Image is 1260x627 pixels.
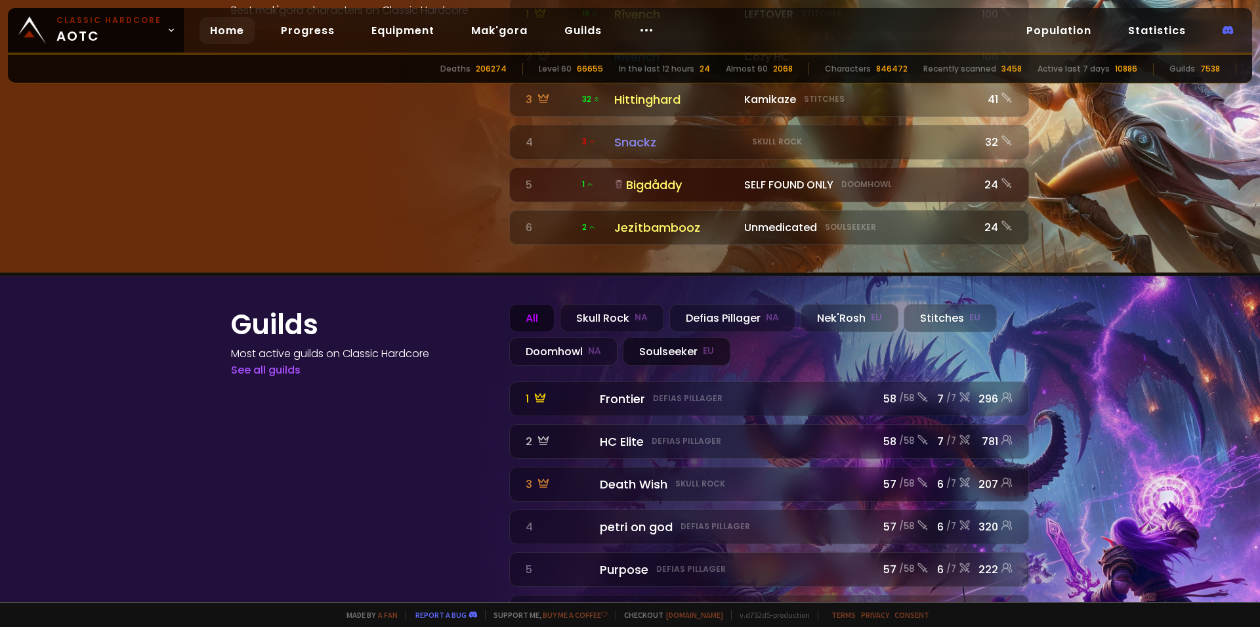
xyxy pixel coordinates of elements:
[752,136,802,148] small: Skull Rock
[825,63,871,75] div: Characters
[731,610,810,620] span: v. d752d5 - production
[804,93,845,105] small: Stitches
[744,6,971,22] div: LEFTOVER
[339,610,398,620] span: Made by
[509,467,1029,502] a: 3 Death WishSkull Rock57 /586/7207
[619,63,694,75] div: In the last 12 hours
[871,311,882,324] small: EU
[978,91,1013,108] div: 41
[1200,63,1220,75] div: 7538
[485,610,608,620] span: Support me,
[509,552,1029,587] a: 5 PurposeDefias Pillager57 /586/7222
[894,610,929,620] a: Consent
[614,91,736,108] div: Hittinghard
[509,210,1029,245] a: 6 2JezítbamboozUnmedicatedSoulseeker24
[703,345,714,358] small: EU
[440,63,471,75] div: Deaths
[231,345,493,362] h4: Most active guilds on Classic Hardcore
[1115,63,1137,75] div: 10886
[614,5,736,23] div: Rîvench
[726,63,768,75] div: Almost 60
[526,177,574,193] div: 5
[1001,63,1022,75] div: 3458
[231,304,493,345] h1: Guilds
[744,91,971,108] div: Kamikaze
[978,134,1013,150] div: 32
[831,610,856,620] a: Terms
[669,304,795,332] div: Defias Pillager
[509,424,1029,459] a: 2 HC EliteDefias Pillager58 /587/7781
[582,221,596,233] span: 2
[509,82,1029,117] a: 3 32 HittinghardKamikazeStitches41
[1118,17,1196,44] a: Statistics
[509,337,618,366] div: Doomhowl
[554,17,612,44] a: Guilds
[969,311,980,324] small: EU
[623,337,730,366] div: Soulseeker
[526,219,574,236] div: 6
[526,6,574,22] div: 1
[876,63,908,75] div: 846472
[666,610,723,620] a: [DOMAIN_NAME]
[923,63,996,75] div: Recently scanned
[577,63,603,75] div: 66655
[978,6,1013,22] div: 100
[841,179,892,190] small: Doomhowl
[582,93,600,105] span: 32
[526,134,574,150] div: 4
[56,14,161,26] small: Classic Hardcore
[270,17,345,44] a: Progress
[199,17,255,44] a: Home
[509,509,1029,544] a: 4 petri on godDefias Pillager57 /586/7320
[1038,63,1110,75] div: Active last 7 days
[904,304,997,332] div: Stitches
[56,14,161,46] span: AOTC
[509,167,1029,202] a: 5 1BigdåddySELF FOUND ONLYDoomhowl24
[509,381,1029,416] a: 1 FrontierDefias Pillager58 /587/7296
[614,219,736,236] div: Jezítbambooz
[509,304,555,332] div: All
[978,219,1013,236] div: 24
[560,304,664,332] div: Skull Rock
[415,610,467,620] a: Report a bug
[978,177,1013,193] div: 24
[700,63,710,75] div: 24
[1169,63,1195,75] div: Guilds
[1016,17,1102,44] a: Population
[231,2,493,18] h4: Best mak'gora characters on Classic Hardcore
[766,311,779,324] small: NA
[582,136,596,148] span: 3
[8,8,184,53] a: Classic HardcoreAOTC
[588,345,601,358] small: NA
[526,91,574,108] div: 3
[361,17,445,44] a: Equipment
[616,610,723,620] span: Checkout
[614,176,736,194] div: Bigdåddy
[744,219,971,236] div: Unmedicated
[461,17,538,44] a: Mak'gora
[861,610,889,620] a: Privacy
[773,63,793,75] div: 2068
[543,610,608,620] a: Buy me a coffee
[539,63,572,75] div: Level 60
[378,610,398,620] a: a fan
[231,362,301,378] a: See all guilds
[476,63,507,75] div: 206274
[801,304,898,332] div: Nek'Rosh
[744,177,971,193] div: SELF FOUND ONLY
[825,221,876,233] small: Soulseeker
[582,179,594,190] span: 1
[614,133,736,151] div: Snackz
[635,311,648,324] small: NA
[509,125,1029,160] a: 4 3 SnackzSkull Rock32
